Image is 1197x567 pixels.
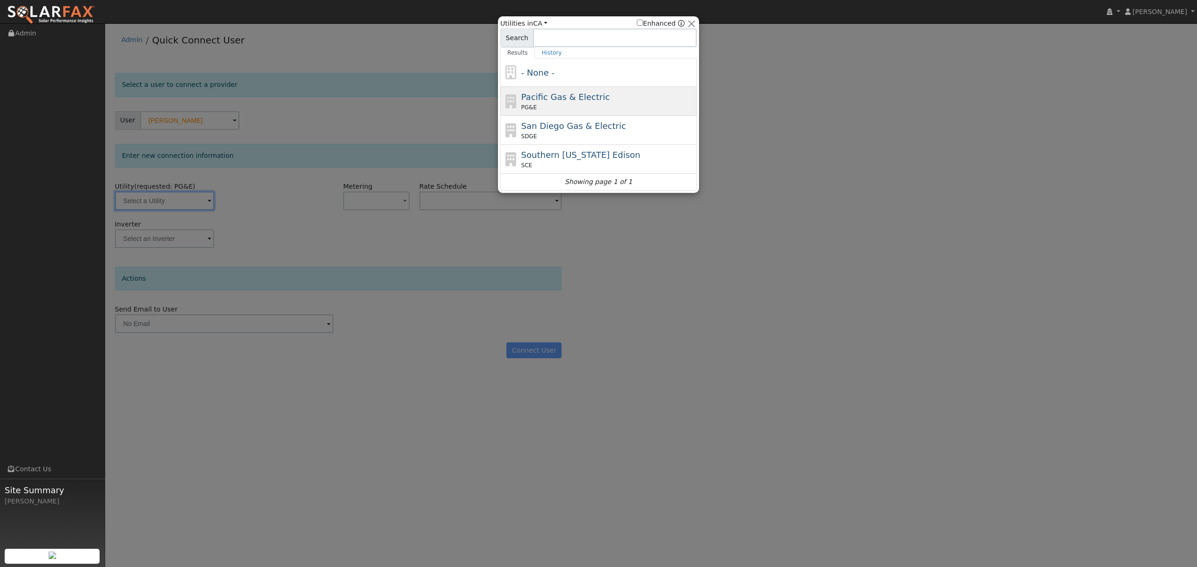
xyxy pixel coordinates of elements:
[521,150,641,160] span: Southern [US_STATE] Edison
[565,177,632,187] i: Showing page 1 of 1
[5,484,100,496] span: Site Summary
[637,19,676,28] label: Enhanced
[500,19,548,28] span: Utilities in
[521,161,533,170] span: SCE
[637,20,643,26] input: Enhanced
[535,47,569,58] a: History
[637,19,685,28] span: Show enhanced providers
[533,20,548,27] a: CA
[5,496,100,506] div: [PERSON_NAME]
[500,28,534,47] span: Search
[521,92,610,102] span: Pacific Gas & Electric
[521,121,626,131] span: San Diego Gas & Electric
[521,68,555,78] span: - None -
[1132,8,1187,15] span: [PERSON_NAME]
[49,552,56,559] img: retrieve
[7,5,95,25] img: SolarFax
[500,47,535,58] a: Results
[678,20,685,27] a: Enhanced Providers
[521,103,537,112] span: PG&E
[521,132,537,141] span: SDGE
